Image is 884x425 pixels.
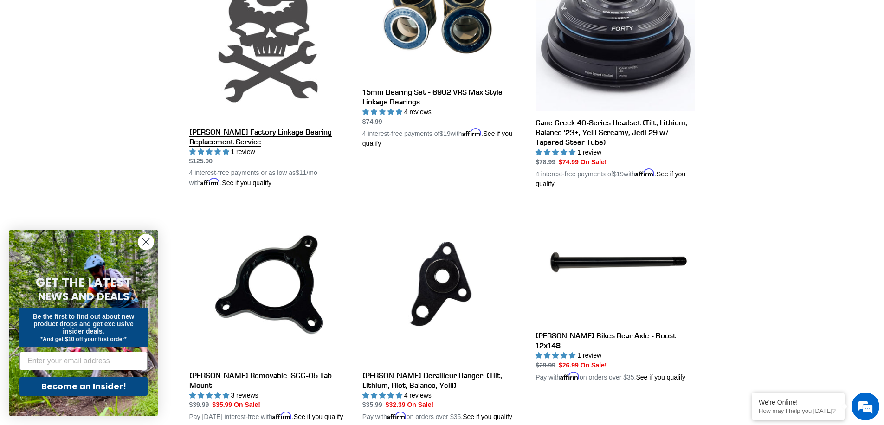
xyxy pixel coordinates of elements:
p: How may I help you today? [759,407,838,414]
button: Close dialog [138,234,154,250]
button: Become an Insider! [19,377,148,396]
span: *And get $10 off your first order* [40,336,126,342]
span: GET THE LATEST [36,274,131,291]
span: Be the first to find out about new product drops and get exclusive insider deals. [33,313,135,335]
div: We're Online! [759,399,838,406]
input: Enter your email address [19,352,148,370]
span: NEWS AND DEALS [38,289,129,304]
